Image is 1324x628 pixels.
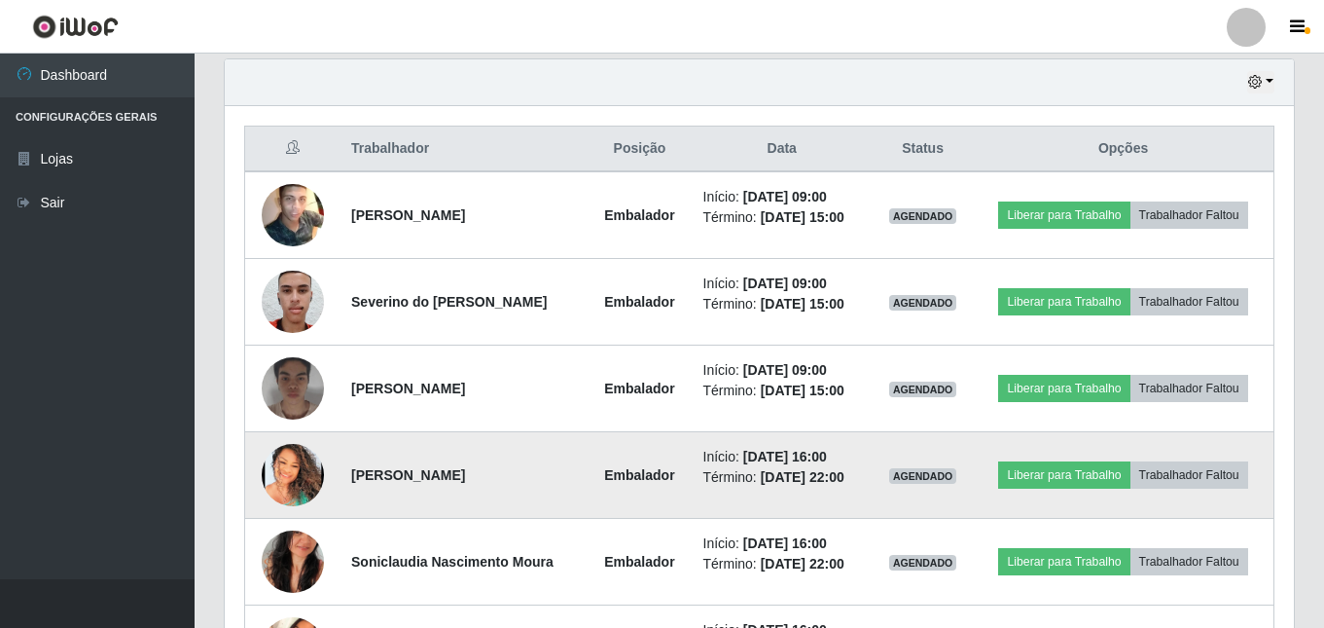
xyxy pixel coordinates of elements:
time: [DATE] 15:00 [761,209,844,225]
th: Status [873,127,973,172]
strong: Embalador [604,381,674,396]
strong: [PERSON_NAME] [351,381,465,396]
time: [DATE] 09:00 [743,189,827,204]
img: 1716941011713.jpeg [262,176,324,254]
span: AGENDADO [889,295,957,311]
li: Início: [703,534,861,554]
li: Término: [703,554,861,574]
strong: Embalador [604,467,674,483]
strong: Embalador [604,554,674,570]
th: Posição [588,127,691,172]
span: AGENDADO [889,555,957,571]
th: Data [692,127,873,172]
time: [DATE] 15:00 [761,296,844,312]
img: 1712344529045.jpeg [262,444,324,506]
button: Liberar para Trabalho [998,548,1129,575]
img: CoreUI Logo [32,15,119,39]
li: Término: [703,467,861,488]
button: Trabalhador Faltou [1130,462,1248,489]
time: [DATE] 22:00 [761,556,844,572]
li: Início: [703,274,861,294]
li: Término: [703,294,861,314]
button: Liberar para Trabalho [998,202,1129,229]
time: [DATE] 09:00 [743,276,827,291]
span: AGENDADO [889,468,957,484]
strong: Embalador [604,207,674,223]
img: 1702091253643.jpeg [262,260,324,343]
button: Liberar para Trabalho [998,462,1129,489]
li: Início: [703,187,861,207]
button: Trabalhador Faltou [1130,548,1248,575]
li: Término: [703,381,861,401]
time: [DATE] 15:00 [761,383,844,398]
button: Liberar para Trabalho [998,375,1129,402]
button: Liberar para Trabalho [998,288,1129,315]
time: [DATE] 16:00 [743,536,827,551]
img: 1715895130415.jpeg [262,506,324,617]
li: Início: [703,447,861,467]
button: Trabalhador Faltou [1130,202,1248,229]
strong: [PERSON_NAME] [351,467,465,483]
img: 1728494321231.jpeg [262,350,324,427]
li: Término: [703,207,861,228]
span: AGENDADO [889,382,957,397]
th: Trabalhador [340,127,588,172]
span: AGENDADO [889,208,957,224]
strong: Severino do [PERSON_NAME] [351,294,547,310]
time: [DATE] 22:00 [761,469,844,485]
button: Trabalhador Faltou [1130,288,1248,315]
strong: Embalador [604,294,674,310]
strong: [PERSON_NAME] [351,207,465,223]
time: [DATE] 16:00 [743,449,827,464]
button: Trabalhador Faltou [1130,375,1248,402]
time: [DATE] 09:00 [743,362,827,378]
li: Início: [703,360,861,381]
th: Opções [973,127,1273,172]
strong: Soniclaudia Nascimento Moura [351,554,554,570]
